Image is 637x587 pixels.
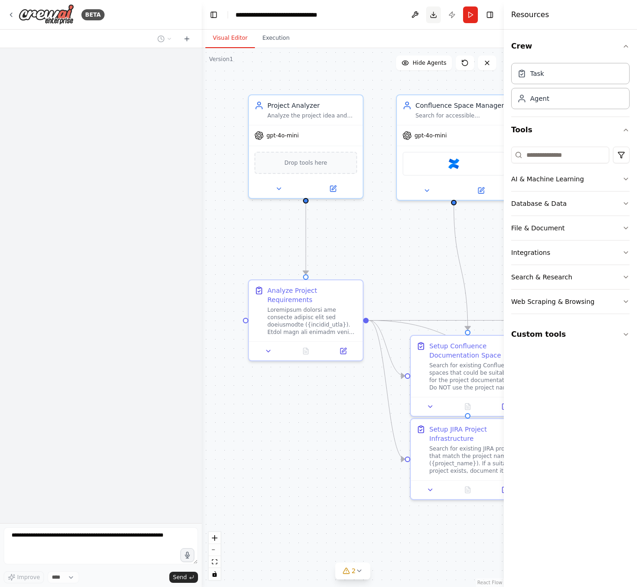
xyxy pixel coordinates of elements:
[266,132,299,139] span: gpt-4o-mini
[448,484,488,495] button: No output available
[410,418,526,500] div: Setup JIRA Project InfrastructureSearch for existing JIRA projects that match the project name ({...
[489,484,521,495] button: Open in side panel
[396,56,452,70] button: Hide Agents
[413,59,446,67] span: Hide Agents
[207,8,220,21] button: Hide left sidebar
[448,158,459,169] img: Confluence
[410,335,526,417] div: Setup Confluence Documentation SpaceSearch for existing Confluence spaces that could be suitable ...
[17,574,40,581] span: Improve
[530,94,549,103] div: Agent
[248,94,364,199] div: Project AnalyzerAnalyze the project idea and description provided by the user ({project_idea}), b...
[511,216,630,240] button: File & Document
[511,290,630,314] button: Web Scraping & Browsing
[248,279,364,361] div: Analyze Project RequirementsLoremipsum dolorsi ame consecte adipisc elit sed doeiusmodte ({incidi...
[286,346,326,357] button: No output available
[4,571,44,583] button: Improve
[209,532,221,580] div: React Flow controls
[255,29,297,48] button: Execution
[396,94,512,201] div: Confluence Space ManagerSearch for accessible Confluence spaces and identify the correct NUMERIC ...
[267,286,357,304] div: Analyze Project Requirements
[429,362,519,391] div: Search for existing Confluence spaces that could be suitable for the project documentation. Do NO...
[511,223,565,233] div: File & Document
[448,401,488,412] button: No output available
[352,566,356,575] span: 2
[267,112,357,119] div: Analyze the project idea and description provided by the user ({project_idea}), break it down int...
[511,167,630,191] button: AI & Machine Learning
[429,445,519,475] div: Search for existing JIRA projects that match the project name ({project_name}). If a suitable pro...
[511,248,550,257] div: Integrations
[455,185,507,196] button: Open in side panel
[284,158,328,167] span: Drop tools here
[415,101,505,110] div: Confluence Space Manager
[19,4,74,25] img: Logo
[415,112,505,119] div: Search for accessible Confluence spaces and identify the correct NUMERIC space ID for project doc...
[511,117,630,143] button: Tools
[511,192,630,216] button: Database & Data
[511,33,630,59] button: Crew
[81,9,105,20] div: BETA
[429,341,519,360] div: Setup Confluence Documentation Space
[235,10,340,19] nav: breadcrumb
[154,33,176,44] button: Switch to previous chat
[209,544,221,556] button: zoom out
[209,532,221,544] button: zoom in
[511,241,630,265] button: Integrations
[483,8,496,21] button: Hide right sidebar
[169,572,198,583] button: Send
[414,132,447,139] span: gpt-4o-mini
[369,316,405,464] g: Edge from 55c36776-5622-4c29-a5be-e5d3d383b4cf to 86b06b5c-aac2-419c-99d8-bf72c316d1c4
[511,321,630,347] button: Custom tools
[511,199,567,208] div: Database & Data
[511,143,630,321] div: Tools
[327,346,359,357] button: Open in side panel
[267,306,357,336] div: Loremipsum dolorsi ame consecte adipisc elit sed doeiusmodte ({incidid_utla}). Etdol magn ali eni...
[369,316,405,381] g: Edge from 55c36776-5622-4c29-a5be-e5d3d383b4cf to 9007ed18-e655-4557-970b-977ff8d15343
[301,204,310,274] g: Edge from 9663b0ad-84a5-46a4-a53f-31a4aa381cf1 to 55c36776-5622-4c29-a5be-e5d3d383b4cf
[511,272,572,282] div: Search & Research
[511,9,549,20] h4: Resources
[449,205,472,330] g: Edge from b58fe6e6-3a31-4152-bd15-d7d106d9ad72 to 9007ed18-e655-4557-970b-977ff8d15343
[307,183,359,194] button: Open in side panel
[180,548,194,562] button: Click to speak your automation idea
[335,562,371,580] button: 2
[209,568,221,580] button: toggle interactivity
[209,56,233,63] div: Version 1
[511,59,630,117] div: Crew
[179,33,194,44] button: Start a new chat
[267,101,357,110] div: Project Analyzer
[173,574,187,581] span: Send
[489,401,521,412] button: Open in side panel
[511,174,584,184] div: AI & Machine Learning
[511,265,630,289] button: Search & Research
[429,425,519,443] div: Setup JIRA Project Infrastructure
[205,29,255,48] button: Visual Editor
[511,297,594,306] div: Web Scraping & Browsing
[477,580,502,585] a: React Flow attribution
[209,556,221,568] button: fit view
[530,69,544,78] div: Task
